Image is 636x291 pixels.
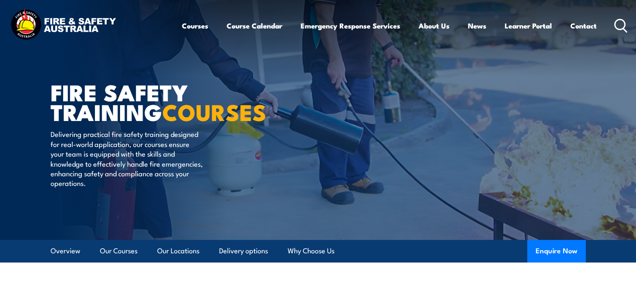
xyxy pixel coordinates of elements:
[51,82,257,121] h1: FIRE SAFETY TRAINING
[468,15,486,37] a: News
[182,15,208,37] a: Courses
[288,240,335,262] a: Why Choose Us
[100,240,138,262] a: Our Courses
[527,240,586,263] button: Enquire Now
[219,240,268,262] a: Delivery options
[162,94,266,129] strong: COURSES
[51,240,80,262] a: Overview
[51,129,203,188] p: Delivering practical fire safety training designed for real-world application, our courses ensure...
[301,15,400,37] a: Emergency Response Services
[505,15,552,37] a: Learner Portal
[419,15,450,37] a: About Us
[570,15,597,37] a: Contact
[157,240,199,262] a: Our Locations
[227,15,282,37] a: Course Calendar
